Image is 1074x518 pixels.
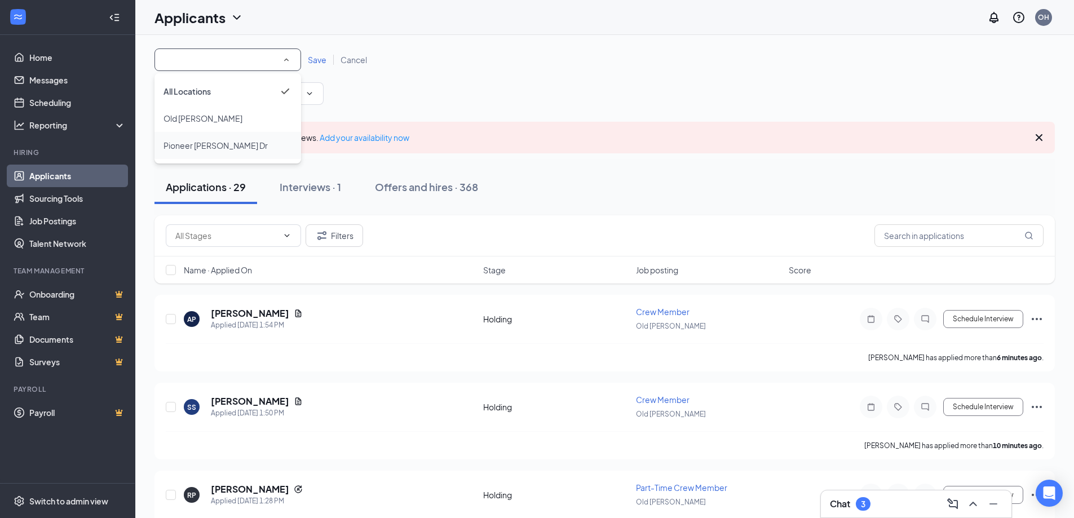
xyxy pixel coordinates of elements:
div: SS [187,402,196,412]
span: Job posting [636,264,678,276]
span: Cancel [341,55,367,65]
li: All Locations [154,78,301,105]
span: Pioneer Woods Dr [163,140,268,150]
a: Scheduling [29,91,126,114]
a: SurveysCrown [29,351,126,373]
div: Hiring [14,148,123,157]
h5: [PERSON_NAME] [211,483,289,495]
a: Add your availability now [320,132,409,143]
div: RP [187,490,196,500]
div: Applied [DATE] 1:28 PM [211,495,303,507]
div: Payroll [14,384,123,394]
span: Crew Member [636,307,690,317]
span: Old Cheney Rd [163,113,242,123]
div: Holding [483,313,629,325]
svg: Checkmark [279,85,292,98]
button: Schedule Interview [943,486,1023,504]
div: Applications · 29 [166,180,246,194]
button: Schedule Interview [943,398,1023,416]
svg: WorkstreamLogo [12,11,24,23]
svg: ChatInactive [918,402,932,411]
svg: ComposeMessage [946,497,960,511]
span: Score [789,264,811,276]
svg: ChevronDown [282,231,291,240]
a: PayrollCrown [29,401,126,424]
button: Minimize [984,495,1002,513]
span: Save [308,55,326,65]
a: OnboardingCrown [29,283,126,306]
div: Team Management [14,266,123,276]
div: AP [187,315,196,324]
svg: Document [294,309,303,318]
span: Old [PERSON_NAME] [636,322,706,330]
svg: MagnifyingGlass [1024,231,1033,240]
svg: Reapply [294,485,303,494]
span: Stage [483,264,506,276]
div: Holding [483,401,629,413]
b: 6 minutes ago [997,353,1042,362]
span: Crew Member [636,395,690,405]
svg: Note [864,315,878,324]
svg: Filter [315,229,329,242]
h5: [PERSON_NAME] [211,395,289,408]
svg: Ellipses [1030,400,1044,414]
a: Talent Network [29,232,126,255]
button: ComposeMessage [944,495,962,513]
svg: Minimize [987,497,1000,511]
svg: ChevronDown [230,11,244,24]
svg: Document [294,397,303,406]
h5: [PERSON_NAME] [211,307,289,320]
li: Old Cheney Rd [154,105,301,132]
div: OH [1038,12,1049,22]
button: Filter Filters [306,224,363,247]
svg: Notifications [987,11,1001,24]
svg: Collapse [109,12,120,23]
svg: Note [864,402,878,411]
svg: Cross [1032,131,1046,144]
div: Reporting [29,119,126,131]
span: Old [PERSON_NAME] [636,410,706,418]
p: [PERSON_NAME] has applied more than . [868,353,1044,362]
h3: Chat [830,498,850,510]
svg: ChevronUp [966,497,980,511]
button: ChevronUp [964,495,982,513]
a: Applicants [29,165,126,187]
input: Search in applications [874,224,1044,247]
a: Sourcing Tools [29,187,126,210]
span: All Locations [163,86,211,96]
svg: ChatInactive [918,315,932,324]
svg: QuestionInfo [1012,11,1026,24]
svg: Ellipses [1030,312,1044,326]
div: Holding [483,489,629,501]
span: Old [PERSON_NAME] [636,498,706,506]
a: Messages [29,69,126,91]
div: Open Intercom Messenger [1036,480,1063,507]
svg: SmallChevronUp [281,55,291,65]
button: Schedule Interview [943,310,1023,328]
h1: Applicants [154,8,226,27]
p: [PERSON_NAME] has applied more than . [864,441,1044,450]
div: 3 [861,499,865,509]
svg: Analysis [14,119,25,131]
li: Pioneer Woods Dr [154,132,301,159]
svg: ChevronDown [305,89,314,98]
a: DocumentsCrown [29,328,126,351]
svg: Tag [891,315,905,324]
svg: Settings [14,495,25,507]
div: Switch to admin view [29,495,108,507]
a: TeamCrown [29,306,126,328]
svg: Ellipses [1030,488,1044,502]
div: Applied [DATE] 1:54 PM [211,320,303,331]
div: Interviews · 1 [280,180,341,194]
span: Name · Applied On [184,264,252,276]
a: Home [29,46,126,69]
input: All Stages [175,229,278,242]
div: Applied [DATE] 1:50 PM [211,408,303,419]
svg: Tag [891,402,905,411]
span: Part-Time Crew Member [636,482,727,493]
a: Job Postings [29,210,126,232]
b: 10 minutes ago [993,441,1042,450]
div: Offers and hires · 368 [375,180,478,194]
